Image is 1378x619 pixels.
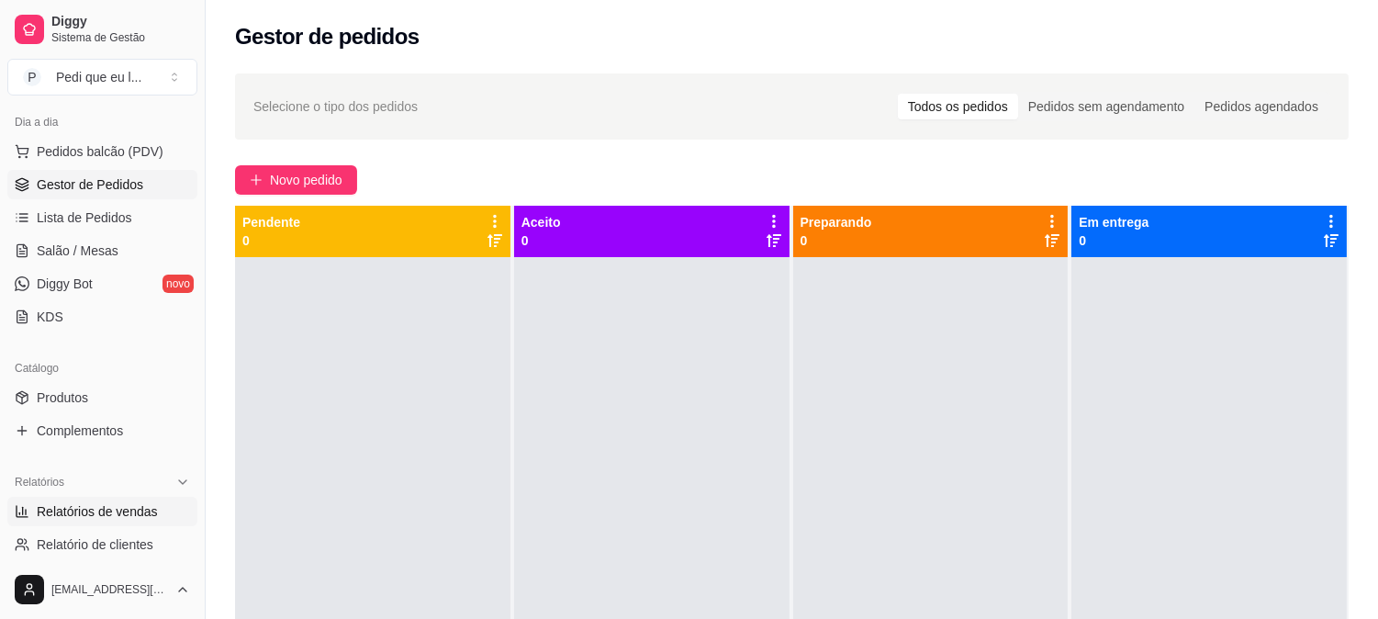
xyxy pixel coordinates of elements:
[7,302,197,332] a: KDS
[1018,94,1194,119] div: Pedidos sem agendamento
[270,170,342,190] span: Novo pedido
[7,7,197,51] a: DiggySistema de Gestão
[7,269,197,298] a: Diggy Botnovo
[235,165,357,195] button: Novo pedido
[801,213,872,231] p: Preparando
[235,22,420,51] h2: Gestor de pedidos
[37,175,143,194] span: Gestor de Pedidos
[15,475,64,490] span: Relatórios
[51,30,190,45] span: Sistema de Gestão
[37,142,163,161] span: Pedidos balcão (PDV)
[56,68,141,86] div: Pedi que eu l ...
[1079,231,1148,250] p: 0
[7,416,197,445] a: Complementos
[1194,94,1328,119] div: Pedidos agendados
[7,236,197,265] a: Salão / Mesas
[37,242,118,260] span: Salão / Mesas
[7,497,197,526] a: Relatórios de vendas
[7,568,197,612] button: [EMAIL_ADDRESS][DOMAIN_NAME]
[521,213,561,231] p: Aceito
[521,231,561,250] p: 0
[242,231,300,250] p: 0
[37,502,158,521] span: Relatórios de vendas
[7,530,197,559] a: Relatório de clientes
[23,68,41,86] span: P
[7,170,197,199] a: Gestor de Pedidos
[37,308,63,326] span: KDS
[7,354,197,383] div: Catálogo
[51,582,168,597] span: [EMAIL_ADDRESS][DOMAIN_NAME]
[7,383,197,412] a: Produtos
[37,388,88,407] span: Produtos
[7,107,197,137] div: Dia a dia
[801,231,872,250] p: 0
[242,213,300,231] p: Pendente
[898,94,1018,119] div: Todos os pedidos
[37,535,153,554] span: Relatório de clientes
[37,208,132,227] span: Lista de Pedidos
[7,203,197,232] a: Lista de Pedidos
[7,59,197,96] button: Select a team
[7,137,197,166] button: Pedidos balcão (PDV)
[37,422,123,440] span: Complementos
[51,14,190,30] span: Diggy
[1079,213,1148,231] p: Em entrega
[37,275,93,293] span: Diggy Bot
[250,174,263,186] span: plus
[253,96,418,117] span: Selecione o tipo dos pedidos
